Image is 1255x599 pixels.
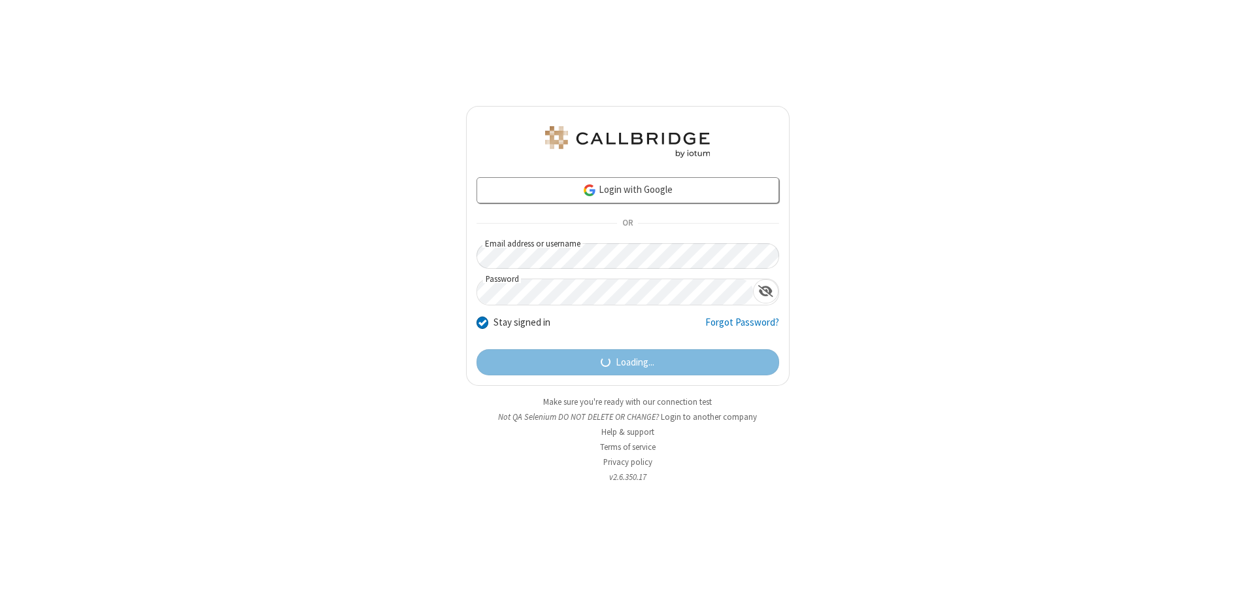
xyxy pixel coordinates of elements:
input: Email address or username [477,243,779,269]
li: v2.6.350.17 [466,471,790,483]
button: Login to another company [661,411,757,423]
a: Terms of service [600,441,656,453]
a: Help & support [601,426,654,437]
a: Make sure you're ready with our connection test [543,396,712,407]
div: Show password [753,279,778,303]
a: Forgot Password? [705,315,779,340]
button: Loading... [477,349,779,375]
li: Not QA Selenium DO NOT DELETE OR CHANGE? [466,411,790,423]
img: google-icon.png [582,183,597,197]
input: Password [477,279,753,305]
img: QA Selenium DO NOT DELETE OR CHANGE [543,126,712,158]
span: OR [617,214,638,233]
a: Login with Google [477,177,779,203]
a: Privacy policy [603,456,652,468]
label: Stay signed in [494,315,550,330]
span: Loading... [616,355,654,370]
